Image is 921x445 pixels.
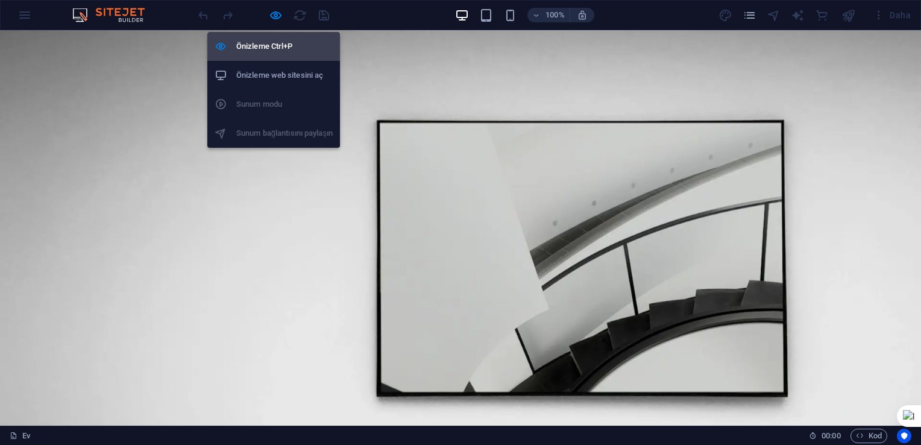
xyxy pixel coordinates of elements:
[743,8,756,22] i: Pages (Ctrl+Alt+S)
[22,429,30,443] font: Ev
[743,8,757,22] button: Sayfa
[527,8,570,22] button: 100%
[809,429,841,443] h6: Session time
[69,8,160,22] img: Editör Logosu
[850,429,887,443] button: Kod
[10,429,30,443] a: Click to cancel selection. Double-click to open Pages
[236,68,333,83] h6: Önizleme web sitesini aç
[236,39,333,54] h6: Önizleme Ctrl+P
[822,429,840,443] span: 00 00
[869,429,882,443] font: Kod
[830,431,832,440] span: :
[545,8,565,22] h6: 100%
[897,429,911,443] button: Kullanıcı Odaklılar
